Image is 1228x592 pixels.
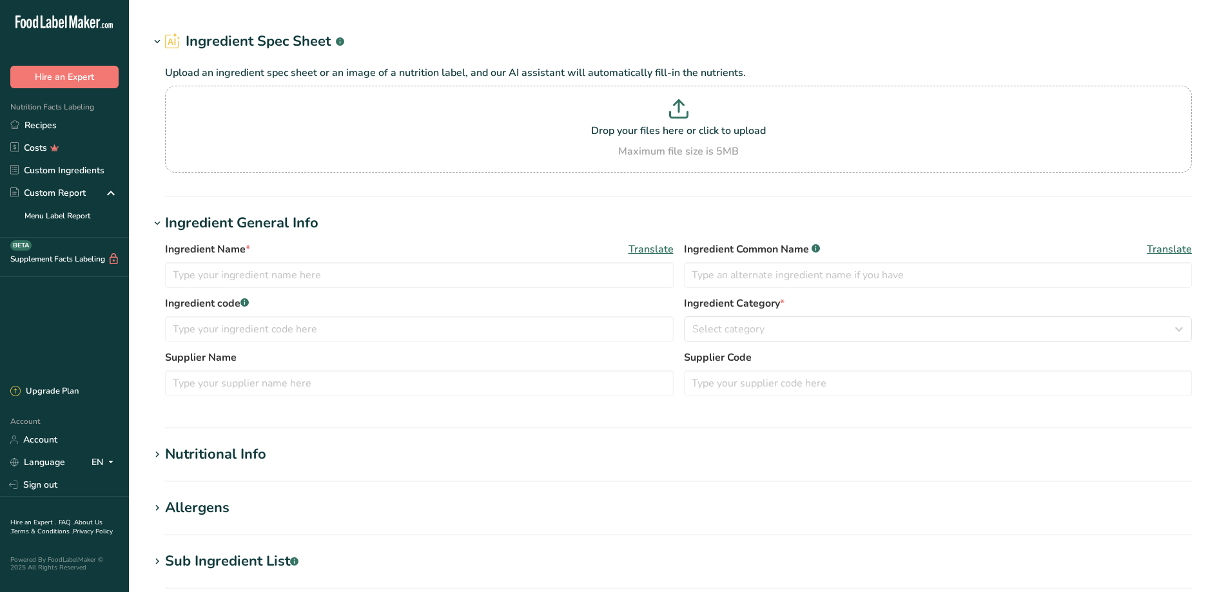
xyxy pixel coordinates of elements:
[10,240,32,251] div: BETA
[10,451,65,473] a: Language
[165,370,674,396] input: Type your supplier name here
[92,455,119,470] div: EN
[165,31,344,52] h2: Ingredient Spec Sheet
[10,518,56,527] a: Hire an Expert .
[684,296,1193,311] label: Ingredient Category
[165,65,1192,81] p: Upload an ingredient spec sheet or an image of a nutrition label, and our AI assistant will autom...
[629,242,674,257] span: Translate
[165,551,298,572] div: Sub Ingredient List
[684,316,1193,342] button: Select category
[684,370,1193,396] input: Type your supplier code here
[10,556,119,571] div: Powered By FoodLabelMaker © 2025 All Rights Reserved
[165,296,674,311] label: Ingredient code
[165,213,318,234] div: Ingredient General Info
[10,66,119,88] button: Hire an Expert
[59,518,74,527] a: FAQ .
[1147,242,1192,257] span: Translate
[684,262,1193,288] input: Type an alternate ingredient name if you have
[165,444,266,465] div: Nutritional Info
[11,527,73,536] a: Terms & Conditions .
[168,123,1189,138] p: Drop your files here or click to upload
[73,527,113,536] a: Privacy Policy
[684,350,1193,365] label: Supplier Code
[165,350,674,365] label: Supplier Name
[165,497,229,519] div: Allergens
[684,242,820,257] span: Ingredient Common Name
[10,385,79,398] div: Upgrade Plan
[165,262,674,288] input: Type your ingredient name here
[165,316,674,342] input: Type your ingredient code here
[692,321,765,337] span: Select category
[168,144,1189,159] div: Maximum file size is 5MB
[10,186,86,200] div: Custom Report
[10,518,102,536] a: About Us .
[165,242,250,257] span: Ingredient Name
